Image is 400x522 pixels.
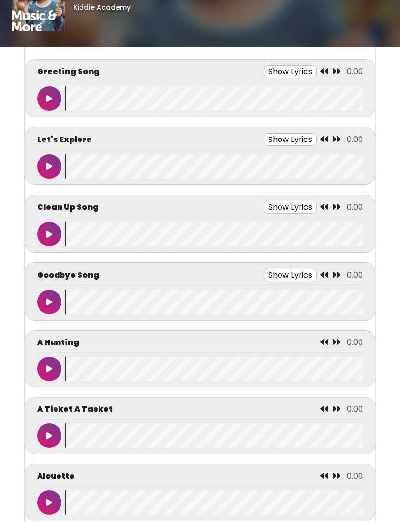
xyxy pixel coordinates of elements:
p: A Tisket A Tasket [37,403,113,415]
span: 0.00 [347,403,363,415]
span: 0.00 [347,201,363,213]
button: Show Lyrics [264,269,317,281]
span: 0.00 [347,337,363,348]
p: Goodbye Song [37,269,99,281]
span: 0.00 [347,269,363,281]
span: 0.00 [347,66,363,77]
button: Show Lyrics [264,65,317,78]
h6: Kiddie Academy [73,3,143,12]
p: Greeting Song [37,66,100,78]
button: Show Lyrics [264,201,317,214]
p: Alouette [37,470,75,482]
span: 0.00 [347,134,363,145]
p: A Hunting [37,337,79,348]
button: Show Lyrics [264,133,317,146]
span: 0.00 [347,470,363,482]
p: Let's Explore [37,134,92,145]
p: Clean Up Song [37,201,99,213]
